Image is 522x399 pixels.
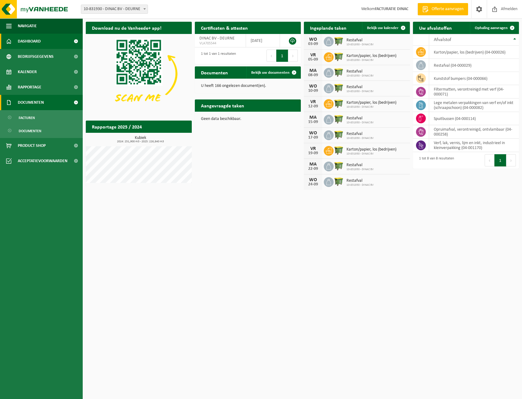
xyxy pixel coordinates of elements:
[86,121,148,132] h2: Rapportage 2025 / 2024
[86,34,192,114] img: Download de VHEPlus App
[334,36,344,46] img: WB-1100-HPE-GN-50
[346,178,374,183] span: Restafval
[485,154,494,166] button: Previous
[346,43,374,47] span: 10-831930 - DINAC BV
[334,176,344,187] img: WB-1100-HPE-GN-50
[2,125,81,136] a: Documenten
[146,132,191,145] a: Bekijk rapportage
[346,74,374,78] span: 10-831930 - DINAC BV
[307,58,319,62] div: 05-09
[195,22,254,34] h2: Certificaten & attesten
[346,183,374,187] span: 10-831930 - DINAC BV
[334,98,344,109] img: WB-1100-HPE-GN-50
[430,6,465,12] span: Offerte aanvragen
[307,151,319,155] div: 19-09
[346,136,374,140] span: 10-831930 - DINAC BV
[246,34,280,47] td: [DATE]
[307,104,319,109] div: 12-09
[19,125,41,137] span: Documenten
[346,105,396,109] span: 10-831930 - DINAC BV
[307,53,319,58] div: VR
[307,89,319,93] div: 10-09
[346,132,374,136] span: Restafval
[334,129,344,140] img: WB-1100-HPE-GN-50
[334,161,344,171] img: WB-1100-HPE-GN-50
[199,41,241,46] span: VLA705544
[434,37,451,42] span: Afvalstof
[413,22,458,34] h2: Uw afvalstoffen
[89,140,192,143] span: 2024: 251,900 m3 - 2025: 226,840 m3
[307,73,319,77] div: 08-09
[307,131,319,136] div: WO
[307,37,319,42] div: WO
[307,115,319,120] div: MA
[334,114,344,124] img: WB-1100-HPE-GN-50
[19,112,35,124] span: Facturen
[246,66,300,79] a: Bekijk uw documenten
[362,22,409,34] a: Bekijk uw kalender
[18,153,67,169] span: Acceptatievoorwaarden
[307,177,319,182] div: WO
[86,22,168,34] h2: Download nu de Vanheede+ app!
[475,26,508,30] span: Ophaling aanvragen
[346,147,396,152] span: Karton/papier, los (bedrijven)
[346,116,374,121] span: Restafval
[195,66,234,78] h2: Documenten
[334,51,344,62] img: WB-1100-HPE-GN-50
[429,72,519,85] td: kunststof bumpers (04-000066)
[201,84,295,88] p: U heeft 166 ongelezen document(en).
[89,136,192,143] h3: Kubiek
[429,85,519,99] td: filtermatten, verontreinigd met verf (04-000071)
[195,99,250,111] h2: Aangevraagde taken
[307,84,319,89] div: WO
[251,71,289,75] span: Bekijk uw documenten
[418,3,468,15] a: Offerte aanvragen
[18,49,54,64] span: Bedrijfsgegevens
[429,46,519,59] td: karton/papier, los (bedrijven) (04-000026)
[346,152,396,156] span: 10-831930 - DINAC BV
[307,146,319,151] div: VR
[198,49,236,62] div: 1 tot 1 van 1 resultaten
[506,154,516,166] button: Next
[334,145,344,155] img: WB-1100-HPE-GN-50
[346,90,374,93] span: 10-831930 - DINAC BV
[346,163,374,168] span: Restafval
[307,120,319,124] div: 15-09
[429,125,519,139] td: opruimafval, verontreinigd, ontvlambaar (04-000258)
[18,34,41,49] span: Dashboard
[429,99,519,112] td: lege metalen verpakkingen van verf en/of inkt (schraapschoon) (04-000082)
[346,168,374,171] span: 10-831930 - DINAC BV
[334,67,344,77] img: WB-1100-HPE-GN-50
[367,26,399,30] span: Bekijk uw kalender
[304,22,353,34] h2: Ingeplande taken
[81,5,148,13] span: 10-831930 - DINAC BV - DEURNE
[334,83,344,93] img: WB-1100-HPE-GN-50
[346,58,396,62] span: 10-831930 - DINAC BV
[307,99,319,104] div: VR
[346,54,396,58] span: Karton/papier, los (bedrijven)
[346,38,374,43] span: Restafval
[18,18,37,34] span: Navigatie
[494,154,506,166] button: 1
[429,59,519,72] td: restafval (04-000029)
[307,182,319,187] div: 24-09
[81,5,148,14] span: 10-831930 - DINAC BV - DEURNE
[18,95,44,110] span: Documenten
[346,85,374,90] span: Restafval
[429,112,519,125] td: spuitbussen (04-000114)
[199,36,235,41] span: DINAC BV - DEURNE
[267,50,276,62] button: Previous
[18,138,46,153] span: Product Shop
[2,112,81,123] a: Facturen
[307,136,319,140] div: 17-09
[346,121,374,125] span: 10-831930 - DINAC BV
[18,80,41,95] span: Rapportage
[429,139,519,152] td: verf, lak, vernis, lijm en inkt, industrieel in kleinverpakking (04-001170)
[375,7,408,11] strong: FACTURATIE DINAC
[416,154,454,167] div: 1 tot 8 van 8 resultaten
[470,22,518,34] a: Ophaling aanvragen
[288,50,298,62] button: Next
[201,117,295,121] p: Geen data beschikbaar.
[276,50,288,62] button: 1
[18,64,37,80] span: Kalender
